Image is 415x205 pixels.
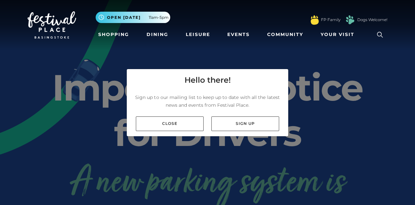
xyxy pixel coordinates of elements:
[28,11,76,39] img: Festival Place Logo
[96,29,132,41] a: Shopping
[225,29,252,41] a: Events
[357,17,387,23] a: Dogs Welcome!
[184,74,231,86] h4: Hello there!
[149,15,169,20] span: 11am-5pm
[132,93,283,109] p: Sign up to our mailing list to keep up to date with all the latest news and events from Festival ...
[265,29,306,41] a: Community
[318,29,360,41] a: Your Visit
[96,12,170,23] button: Open [DATE] 11am-5pm
[183,29,213,41] a: Leisure
[211,116,279,131] a: Sign up
[107,15,141,20] span: Open [DATE]
[321,17,340,23] a: FP Family
[136,116,204,131] a: Close
[144,29,171,41] a: Dining
[321,31,354,38] span: Your Visit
